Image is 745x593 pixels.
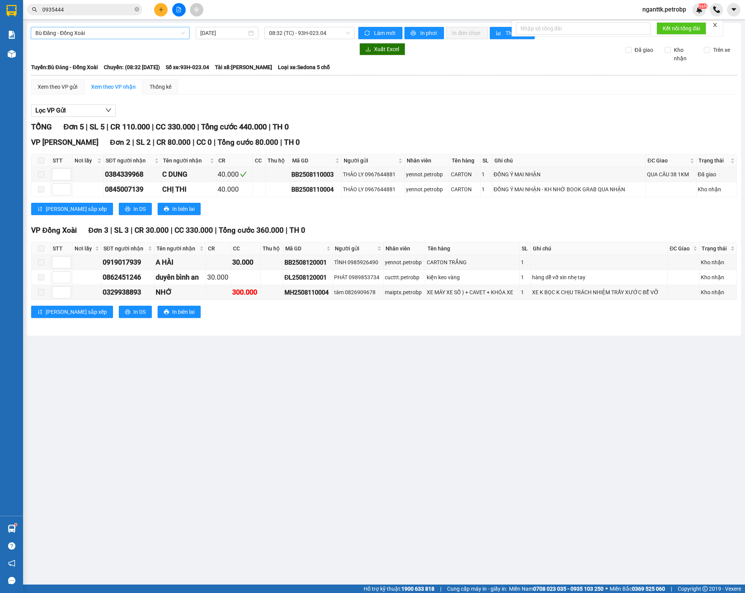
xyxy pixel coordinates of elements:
div: BB2508110003 [291,170,340,179]
div: Kho nhận [701,258,735,267]
sup: 1 [15,523,17,526]
span: sort-ascending [37,206,43,212]
div: CARTON TRẮNG [427,258,518,267]
span: Trên xe [710,46,733,54]
div: 40.000 [218,169,251,180]
span: Trạng thái [702,244,729,253]
button: printerIn DS [119,203,152,215]
input: Tìm tên, số ĐT hoặc mã đơn [42,5,133,14]
span: SL 5 [90,122,105,131]
td: 0862451246 [101,270,155,285]
span: | [280,138,282,147]
span: | [193,138,195,147]
span: | [286,226,288,235]
button: aim [190,3,203,17]
div: CHỊ THI [162,184,215,195]
span: bar-chart [496,30,502,36]
span: CC 0 [196,138,212,147]
span: Hỗ trợ kỹ thuật: [364,585,434,593]
strong: 1900 633 818 [401,586,434,592]
input: 12/08/2025 [200,29,247,37]
span: ĐC Giao [648,156,688,165]
td: MH2508110004 [283,285,333,300]
span: Trạng thái [698,156,729,165]
span: In DS [133,205,146,213]
div: VINH [60,25,112,34]
span: Đã giao [632,46,656,54]
div: THẢO LY 0967644881 [343,185,403,194]
div: MH2508110004 [284,288,331,297]
span: Kết nối tổng đài [663,24,700,33]
span: CR 110.000 [110,122,150,131]
button: printerIn biên lai [158,203,201,215]
td: ĐL2508120001 [283,270,333,285]
span: SĐT người nhận [103,244,146,253]
span: Kho nhận [671,46,698,63]
span: TH 0 [289,226,305,235]
span: Cung cấp máy in - giấy in: [447,585,507,593]
div: 300.000 [232,287,259,298]
span: Mã GD [292,156,334,165]
span: [PERSON_NAME] sắp xếp [46,308,107,316]
button: sort-ascending[PERSON_NAME] sắp xếp [31,306,113,318]
span: | [171,226,173,235]
div: 30.000 [232,257,259,268]
div: Kho nhận [701,273,735,282]
div: hàng dễ vỡ xin nhẹ tay [532,273,666,282]
span: CR 80.000 [156,138,191,147]
div: Thống kê [150,83,171,91]
div: maiptx.petrobp [385,288,424,296]
span: Miền Nam [509,585,604,593]
div: 30.000 [6,50,56,59]
div: ĐỒNG Ý MAI NHẬN - KH NHỜ BOOK GRAB QUA NHẬN [494,185,644,194]
span: Tổng cước 80.000 [218,138,278,147]
span: Thống kê [506,29,529,37]
b: Tuyến: Bù Đăng - Đồng Xoài [31,64,98,70]
div: QUA CẦU 38 1KM [647,170,695,179]
th: STT [51,242,73,255]
td: duyên bình an [155,270,206,285]
td: C DUNG [161,167,217,182]
span: Bù Đăng - Đồng Xoài [35,27,185,39]
span: | [671,585,672,593]
span: close-circle [135,6,139,13]
span: CC 330.000 [175,226,213,235]
div: ĐỨC ANH [7,25,55,34]
div: 30.000 [207,272,230,283]
span: printer [125,206,130,212]
div: 0919017939 [103,257,153,268]
span: Gửi: [7,7,18,15]
div: Xem theo VP nhận [91,83,136,91]
span: printer [164,206,169,212]
div: XE K BỌC K CHỊU TRÁCH NHIỆM TRẦY XƯỚC BỂ VỠ [532,288,666,296]
th: SL [481,154,492,167]
td: CHỊ THI [161,182,217,197]
th: Ghi chú [531,242,668,255]
span: check [240,171,247,178]
div: BB2508120001 [284,258,331,267]
span: SĐT người nhận [106,156,153,165]
sup: NaN [698,3,707,9]
span: | [215,226,217,235]
div: NHỚ [156,287,205,298]
div: XE MÁY XE SỐ ) + CAVET + KHÓA XE [427,288,518,296]
button: syncLàm mới [358,27,402,39]
input: Nhập số tổng đài [516,22,650,35]
th: SL [520,242,531,255]
span: | [131,226,133,235]
img: warehouse-icon [8,525,16,533]
button: bar-chartThống kê [490,27,535,39]
span: Tổng cước 440.000 [201,122,267,131]
span: | [197,122,199,131]
td: NHỚ [155,285,206,300]
div: 1 [521,258,529,267]
span: In phơi [420,29,438,37]
span: VP Đồng Xoài [31,226,77,235]
span: question-circle [8,542,15,550]
span: | [214,138,216,147]
div: Xem theo VP gửi [38,83,77,91]
span: Xuất Excel [374,45,399,53]
div: yennot.petrobp [385,258,424,267]
span: SL 3 [114,226,129,235]
span: Tên người nhận [163,156,209,165]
